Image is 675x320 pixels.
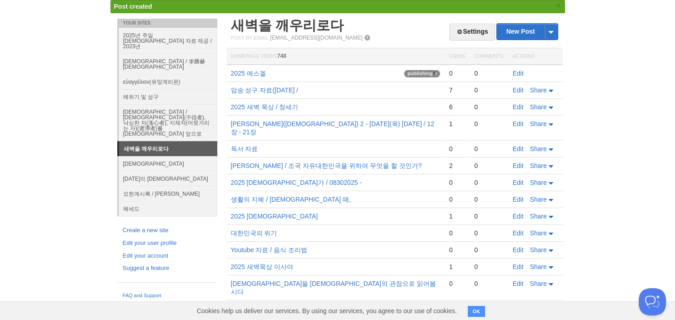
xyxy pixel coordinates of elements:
[231,263,293,270] a: 2025 새벽묵상 이사야
[513,246,524,254] a: Edit
[231,162,422,169] a: [PERSON_NAME] / 조국 자유대한민국을 위하여 무엇을 할 것인가?
[119,104,217,141] a: [DEMOGRAPHIC_DATA] / [DEMOGRAPHIC_DATA](不信者), 낙심한 자(落心者), 지체자(머뭇거리는 자)(遲滯者)를 [DEMOGRAPHIC_DATA] 앞으로
[513,280,524,287] a: Edit
[530,120,547,127] span: Share
[119,54,217,74] a: [DEMOGRAPHIC_DATA] / 李勝赫[DEMOGRAPHIC_DATA]
[119,74,217,89] a: εὐαγγέλιον(유앙게리온)
[231,179,362,186] a: 2025 [DEMOGRAPHIC_DATA]가 / 08302025 -
[449,195,465,203] div: 0
[513,70,524,77] a: Edit
[119,171,217,186] a: [DATE]의 [DEMOGRAPHIC_DATA]
[468,306,485,317] button: OK
[474,212,503,220] div: 0
[449,162,465,170] div: 2
[474,195,503,203] div: 0
[449,103,465,111] div: 6
[188,302,466,320] span: Cookies help us deliver our services. By using our services, you agree to our use of cookies.
[530,229,547,237] span: Share
[231,213,318,220] a: 2025 [DEMOGRAPHIC_DATA]
[513,145,524,152] a: Edit
[513,162,524,169] a: Edit
[231,229,277,237] a: 대한민국의 위기
[119,28,217,54] a: 2025년 주일 [DEMOGRAPHIC_DATA] 자료 제공 / 2023년
[474,162,503,170] div: 0
[231,145,258,152] a: 독서 자료
[117,19,217,28] li: Your Sites
[231,103,299,111] a: 2025 새벽 묵상 / 창세기
[639,288,666,315] iframe: Help Scout Beacon - Open
[123,251,212,261] a: Edit your account
[231,35,269,41] span: Post by Email
[513,263,524,270] a: Edit
[270,35,362,41] a: [EMAIL_ADDRESS][DOMAIN_NAME]
[474,246,503,254] div: 0
[231,196,351,203] a: 생활의 지혜 / [DEMOGRAPHIC_DATA] 때,
[474,145,503,153] div: 0
[231,86,298,94] a: 암송 성구 자료([DATE] /
[119,186,217,201] a: 요한계시록 / [PERSON_NAME]
[449,178,465,187] div: 0
[277,53,286,59] span: 748
[530,263,547,270] span: Share
[513,103,524,111] a: Edit
[449,246,465,254] div: 0
[449,229,465,237] div: 0
[513,120,524,127] a: Edit
[449,263,465,271] div: 1
[474,178,503,187] div: 0
[470,48,508,65] th: Comments
[231,246,307,254] a: Youtube 자료 / 음식 조리법
[123,239,212,248] a: Edit your user profile
[530,145,547,152] span: Share
[231,280,436,295] a: [DEMOGRAPHIC_DATA]을 [DEMOGRAPHIC_DATA]의 관점으로 읽어봅시다
[449,120,465,128] div: 1
[449,212,465,220] div: 1
[231,70,266,77] a: 2025 에스겔
[530,179,547,186] span: Share
[226,48,445,65] th: Homepage Views
[231,18,344,33] a: 새벽을 깨우리로다
[497,24,557,40] a: New Post
[513,86,524,94] a: Edit
[530,196,547,203] span: Share
[449,69,465,77] div: 0
[513,179,524,186] a: Edit
[474,120,503,128] div: 0
[513,213,524,220] a: Edit
[530,86,547,94] span: Share
[474,229,503,237] div: 0
[508,48,563,65] th: Actions
[433,72,437,76] img: loading-tiny-gray.gif
[445,48,470,65] th: Views
[474,103,503,111] div: 0
[513,196,524,203] a: Edit
[450,24,495,41] a: Settings
[530,246,547,254] span: Share
[530,162,547,169] span: Share
[404,70,440,77] span: publishing
[474,263,503,271] div: 0
[474,69,503,77] div: 0
[123,292,212,300] a: FAQ and Support
[449,145,465,153] div: 0
[123,264,212,273] a: Suggest a feature
[119,156,217,171] a: [DEMOGRAPHIC_DATA]
[119,89,217,104] a: 레위기 및 성구
[530,103,547,111] span: Share
[449,86,465,94] div: 7
[119,201,217,216] a: 헤세드
[474,279,503,288] div: 0
[513,229,524,237] a: Edit
[474,86,503,94] div: 0
[530,213,547,220] span: Share
[530,280,547,287] span: Share
[114,3,152,10] span: Post created
[231,120,435,136] a: [PERSON_NAME]([DEMOGRAPHIC_DATA]) 2 - [DATE](목) [DATE] / 12장 - 21장
[123,226,212,235] a: Create a new site
[119,142,217,156] a: 새벽을 깨우리로다
[449,279,465,288] div: 0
